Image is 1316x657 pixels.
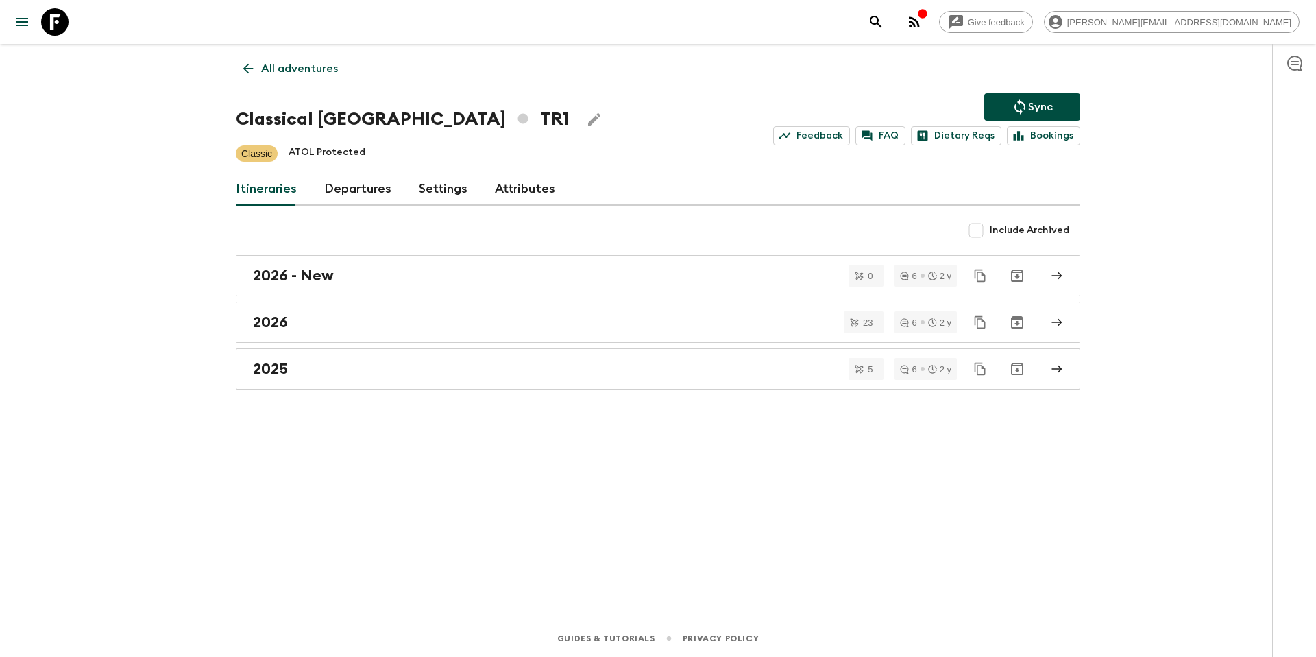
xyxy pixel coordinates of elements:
a: Attributes [495,173,555,206]
button: search adventures [862,8,890,36]
a: Itineraries [236,173,297,206]
a: Bookings [1007,126,1080,145]
button: menu [8,8,36,36]
span: [PERSON_NAME][EMAIL_ADDRESS][DOMAIN_NAME] [1060,17,1299,27]
div: 2 y [928,318,951,327]
a: Guides & Tutorials [557,631,655,646]
h2: 2025 [253,360,288,378]
h2: 2026 - New [253,267,334,285]
button: Duplicate [968,310,992,335]
span: 23 [855,318,881,327]
a: Privacy Policy [683,631,759,646]
a: 2026 [236,302,1080,343]
a: All adventures [236,55,345,82]
h1: Classical [GEOGRAPHIC_DATA] TR1 [236,106,570,133]
a: Give feedback [939,11,1033,33]
span: Give feedback [960,17,1032,27]
p: All adventures [261,60,338,77]
button: Archive [1003,309,1031,336]
h2: 2026 [253,313,288,331]
button: Archive [1003,355,1031,383]
span: Include Archived [990,224,1069,237]
a: Feedback [773,126,850,145]
div: 2 y [928,272,951,280]
a: FAQ [855,126,905,145]
button: Sync adventure departures to the booking engine [984,93,1080,121]
div: 2 y [928,365,951,374]
a: 2025 [236,348,1080,390]
p: Sync [1028,99,1053,115]
span: 0 [860,272,881,280]
div: [PERSON_NAME][EMAIL_ADDRESS][DOMAIN_NAME] [1044,11,1300,33]
button: Edit Adventure Title [581,106,608,133]
button: Archive [1003,262,1031,289]
div: 6 [900,365,916,374]
div: 6 [900,318,916,327]
a: 2026 - New [236,255,1080,296]
p: Classic [241,147,272,160]
a: Dietary Reqs [911,126,1001,145]
button: Duplicate [968,357,992,381]
span: 5 [860,365,881,374]
a: Settings [419,173,467,206]
p: ATOL Protected [289,145,365,162]
button: Duplicate [968,263,992,288]
div: 6 [900,272,916,280]
a: Departures [324,173,391,206]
